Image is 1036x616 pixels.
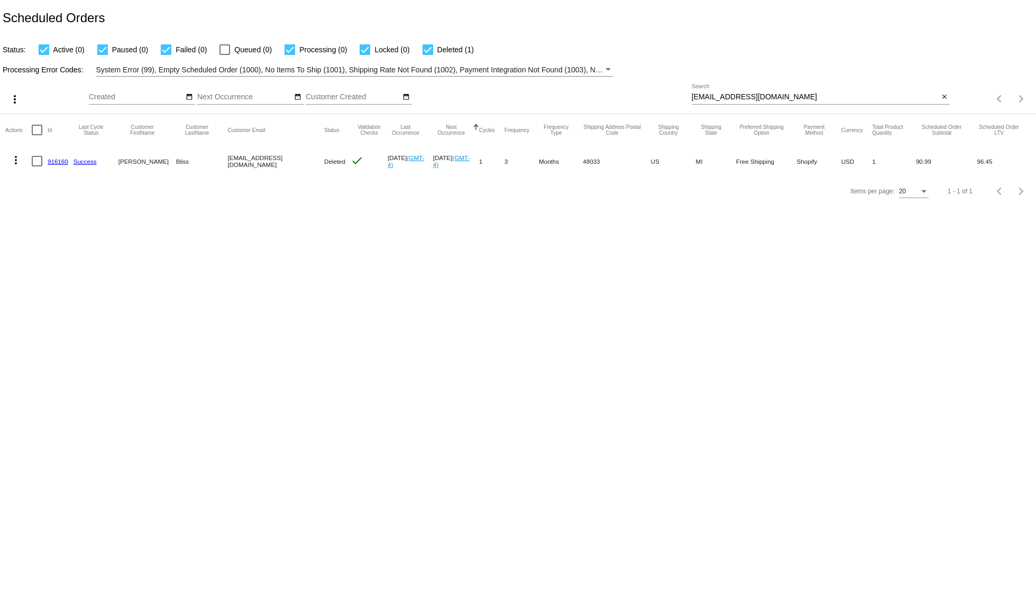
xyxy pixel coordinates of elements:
[651,146,696,176] mat-cell: US
[872,146,916,176] mat-cell: 1
[112,43,148,56] span: Paused (0)
[850,188,894,195] div: Items per page:
[939,92,950,103] button: Clear
[989,88,1011,109] button: Previous page
[5,114,32,146] mat-header-cell: Actions
[479,146,505,176] mat-cell: 1
[227,127,265,133] button: Change sorting for CustomerEmail
[1011,181,1032,202] button: Next page
[916,146,977,176] mat-cell: 90.99
[841,127,863,133] button: Change sorting for CurrencyIso
[176,124,218,136] button: Change sorting for CustomerLastName
[294,93,301,101] mat-icon: date_range
[796,146,841,176] mat-cell: Shopify
[388,154,424,168] a: (GMT-4)
[74,158,97,165] a: Success
[388,146,433,176] mat-cell: [DATE]
[10,154,22,166] mat-icon: more_vert
[583,124,641,136] button: Change sorting for ShippingPostcode
[841,146,873,176] mat-cell: USD
[299,43,347,56] span: Processing (0)
[796,124,831,136] button: Change sorting for PaymentMethod.Type
[3,66,84,74] span: Processing Error Codes:
[351,154,363,167] mat-icon: check
[186,93,193,101] mat-icon: date_range
[696,124,727,136] button: Change sorting for ShippingState
[651,124,686,136] button: Change sorting for ShippingCountry
[351,114,388,146] mat-header-cell: Validation Checks
[74,124,109,136] button: Change sorting for LastProcessingCycleId
[53,43,85,56] span: Active (0)
[736,124,787,136] button: Change sorting for PreferredShippingOption
[479,127,495,133] button: Change sorting for Cycles
[96,63,613,77] mat-select: Filter by Processing Error Codes
[505,146,539,176] mat-cell: 3
[48,158,68,165] a: 916160
[433,124,470,136] button: Change sorting for NextOccurrenceUtc
[505,127,529,133] button: Change sorting for Frequency
[433,146,479,176] mat-cell: [DATE]
[324,127,339,133] button: Change sorting for Status
[916,124,968,136] button: Change sorting for Subtotal
[872,114,916,146] mat-header-cell: Total Product Quantity
[899,188,906,195] span: 20
[539,146,583,176] mat-cell: Months
[402,93,410,101] mat-icon: date_range
[118,146,176,176] mat-cell: [PERSON_NAME]
[977,124,1021,136] button: Change sorting for LifetimeValue
[324,158,345,165] span: Deleted
[433,154,470,168] a: (GMT-4)
[941,93,948,101] mat-icon: close
[8,93,21,106] mat-icon: more_vert
[696,146,736,176] mat-cell: MI
[197,93,292,101] input: Next Occurrence
[3,11,105,25] h2: Scheduled Orders
[227,146,324,176] mat-cell: [EMAIL_ADDRESS][DOMAIN_NAME]
[306,93,401,101] input: Customer Created
[374,43,409,56] span: Locked (0)
[437,43,474,56] span: Deleted (1)
[989,181,1011,202] button: Previous page
[736,146,797,176] mat-cell: Free Shipping
[539,124,573,136] button: Change sorting for FrequencyType
[176,146,228,176] mat-cell: Bliss
[692,93,939,101] input: Search
[89,93,184,101] input: Created
[176,43,207,56] span: Failed (0)
[388,124,424,136] button: Change sorting for LastOccurrenceUtc
[977,146,1030,176] mat-cell: 96.45
[948,188,973,195] div: 1 - 1 of 1
[583,146,650,176] mat-cell: 48033
[234,43,272,56] span: Queued (0)
[3,45,26,54] span: Status:
[899,188,929,195] mat-select: Items per page:
[118,124,167,136] button: Change sorting for CustomerFirstName
[1011,88,1032,109] button: Next page
[48,127,52,133] button: Change sorting for Id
